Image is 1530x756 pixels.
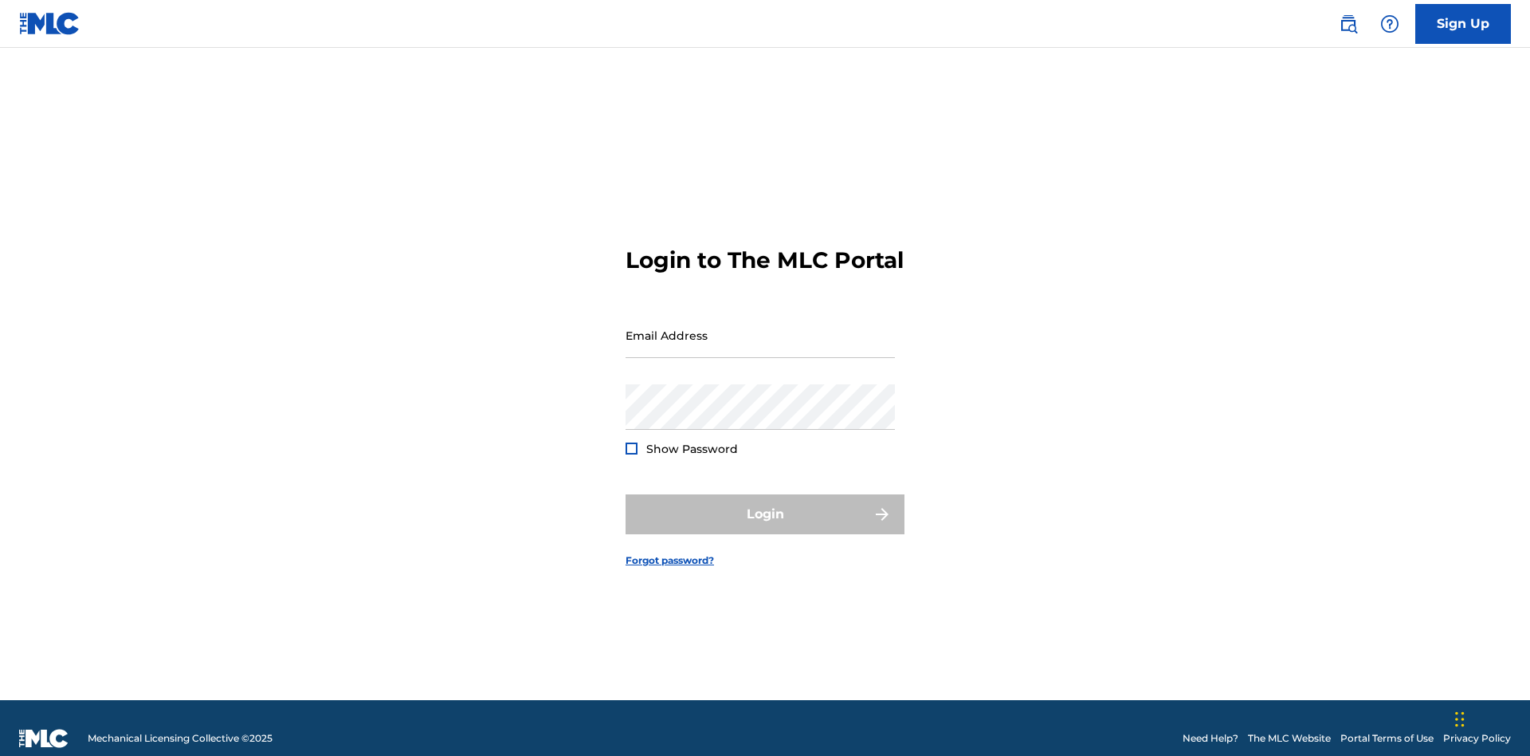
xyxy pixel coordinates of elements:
[1374,8,1406,40] div: Help
[626,246,904,274] h3: Login to The MLC Portal
[19,12,80,35] img: MLC Logo
[1380,14,1399,33] img: help
[1183,731,1238,746] a: Need Help?
[1443,731,1511,746] a: Privacy Policy
[1455,695,1465,743] div: Drag
[646,442,738,456] span: Show Password
[1248,731,1331,746] a: The MLC Website
[1340,731,1434,746] a: Portal Terms of Use
[19,729,69,748] img: logo
[1450,679,1530,756] iframe: Chat Widget
[1415,4,1511,44] a: Sign Up
[626,553,714,568] a: Forgot password?
[1339,14,1358,33] img: search
[88,731,273,746] span: Mechanical Licensing Collective © 2025
[1332,8,1364,40] a: Public Search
